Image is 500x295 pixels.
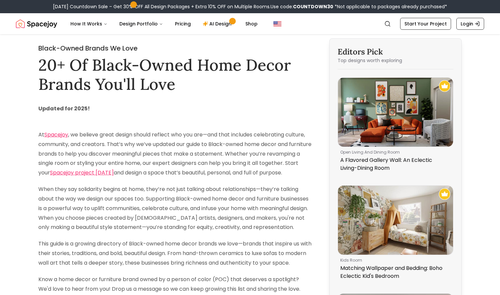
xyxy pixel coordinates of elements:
[338,57,453,64] p: Top designs worth exploring
[338,47,453,57] h3: Editors Pick
[170,17,196,30] a: Pricing
[400,18,451,30] a: Start Your Project
[338,185,453,283] a: Matching Wallpaper and Bedding: Boho Eclectic Kid's BedroomRecommended Spacejoy Design - Matching...
[240,17,263,30] a: Shop
[439,188,450,200] img: Recommended Spacejoy Design - Matching Wallpaper and Bedding: Boho Eclectic Kid's Bedroom
[340,264,448,280] p: Matching Wallpaper and Bedding: Boho Eclectic Kid's Bedroom
[439,80,450,92] img: Recommended Spacejoy Design - A Flavored Gallery Wall: An Eclectic Living-Dining Room
[333,3,447,10] span: *Not applicable to packages already purchased*
[340,150,448,155] p: open living and dining room
[114,17,168,30] button: Design Portfolio
[340,156,448,172] p: A Flavored Gallery Wall: An Eclectic Living-Dining Room
[38,44,312,53] h2: Black-Owned Brands We Love
[53,3,447,10] div: [DATE] Countdown Sale – Get 30% OFF All Design Packages + Extra 10% OFF on Multiple Rooms.
[38,121,312,178] p: At , we believe great design should reflect who you are—and that includes celebrating culture, co...
[65,17,263,30] nav: Main
[338,186,453,255] img: Matching Wallpaper and Bedding: Boho Eclectic Kid's Bedroom
[38,185,312,232] p: When they say solidarity begins at home, they’re not just talking about relationships—they’re tal...
[16,17,57,30] a: Spacejoy
[44,131,68,138] a: Spacejoy
[38,239,312,268] p: This guide is a growing directory of Black-owned home decor brands we love—brands that inspire us...
[16,13,484,34] nav: Global
[338,78,453,147] img: A Flavored Gallery Wall: An Eclectic Living-Dining Room
[38,105,90,112] strong: Updated for 2025!
[456,18,484,30] a: Login
[293,3,333,10] b: COUNTDOWN30
[16,17,57,30] img: Spacejoy Logo
[197,17,239,30] a: AI Design
[340,258,448,263] p: kids room
[38,55,312,93] h1: 20+ Of Black-Owned Home Decor Brands You'll Love
[273,20,281,28] img: United States
[338,77,453,175] a: A Flavored Gallery Wall: An Eclectic Living-Dining RoomRecommended Spacejoy Design - A Flavored G...
[50,169,114,176] a: Spacejoy project [DATE]
[65,17,113,30] button: How It Works
[271,3,333,10] span: Use code:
